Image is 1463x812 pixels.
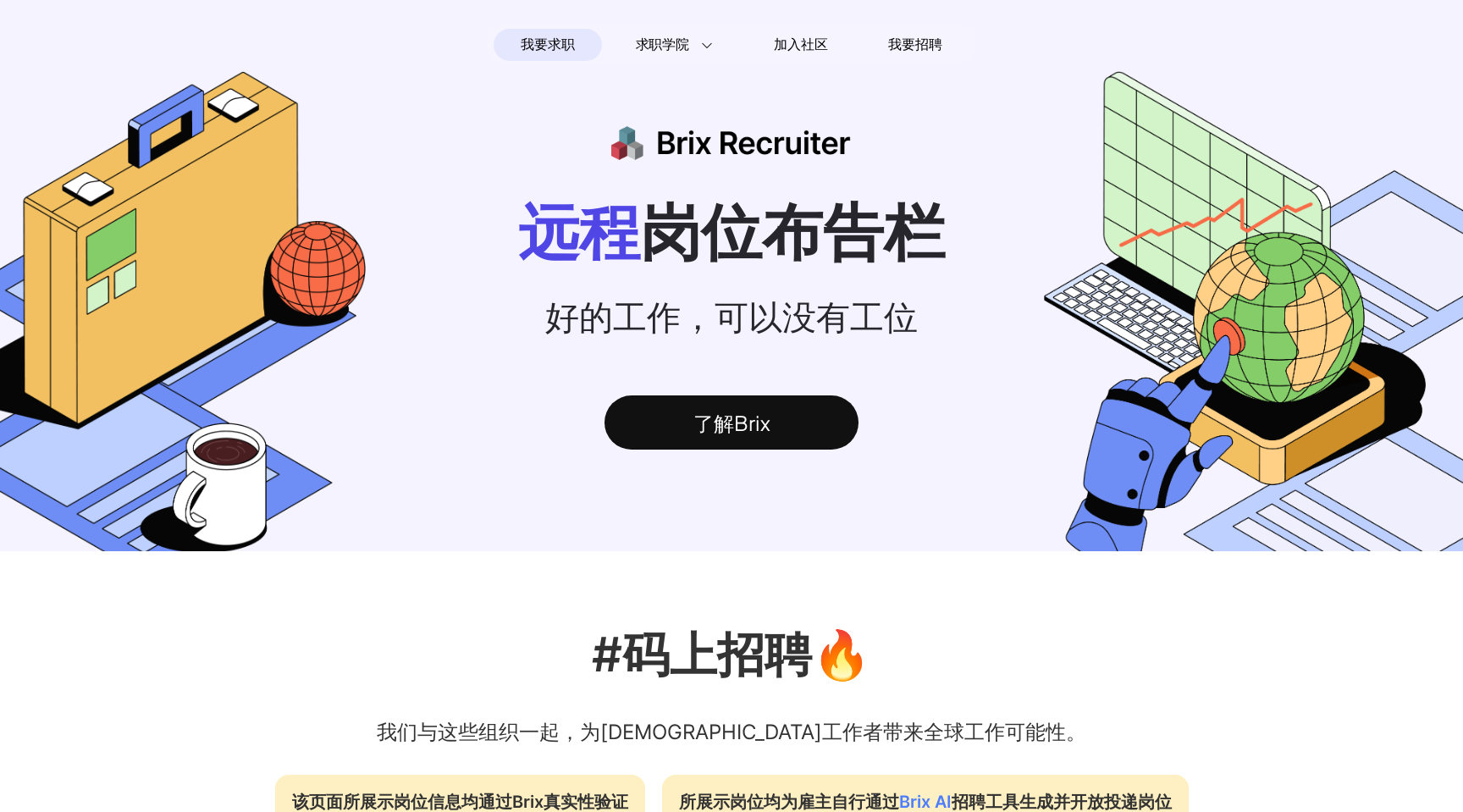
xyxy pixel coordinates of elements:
[774,31,827,58] span: 加入社区
[888,35,941,55] span: 我要招聘
[518,195,640,268] span: 远程
[636,35,689,55] span: 求职学院
[521,31,574,58] span: 我要求职
[605,395,858,450] div: 了解Brix
[899,792,952,812] span: Brix AI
